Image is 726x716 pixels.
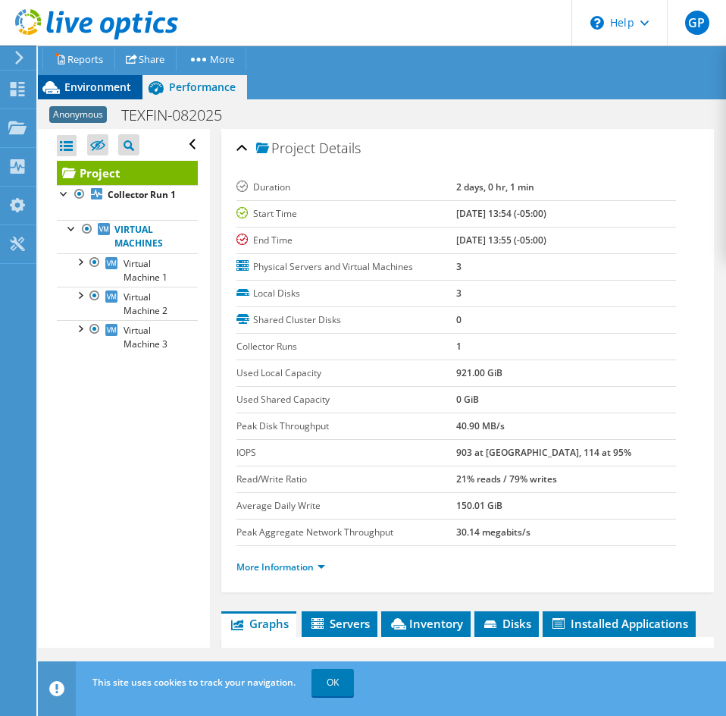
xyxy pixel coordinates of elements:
label: Duration [236,180,456,195]
a: More Information [236,561,325,573]
label: Local Disks [236,286,456,301]
span: Anonymous [49,106,107,123]
b: 3 [456,260,462,273]
a: More [176,47,246,71]
b: 903 at [GEOGRAPHIC_DATA], 114 at 95% [456,446,631,459]
b: [DATE] 13:55 (-05:00) [456,234,546,247]
a: Collector Run 1 [57,185,198,205]
b: Collector Run 1 [108,188,176,201]
span: Details [319,139,361,157]
span: GP [685,11,709,35]
span: Project [256,141,315,156]
a: Virtual Machine 3 [57,320,198,353]
label: Collector Runs [236,339,456,354]
span: This site uses cookies to track your navigation. [92,676,296,689]
span: Performance [169,80,236,94]
span: Disks [482,616,531,631]
label: IOPS [236,445,456,460]
span: Servers [309,616,370,631]
label: Start Time [236,206,456,221]
span: Installed Applications [550,616,688,631]
b: 3 [456,287,462,300]
span: Virtual Machine 2 [124,290,167,317]
svg: \n [590,16,604,30]
span: Graphs [229,616,289,631]
a: Share [114,47,177,71]
label: Average Daily Write [236,498,456,513]
span: Virtual Machine 3 [124,324,167,350]
a: Virtual Machine 1 [57,253,198,287]
a: Reports [42,47,115,71]
span: Virtual Machine 1 [124,257,167,284]
h1: TEXFIN-082025 [114,107,246,124]
label: Peak Aggregate Network Throughput [236,525,456,540]
label: Peak Disk Throughput [236,419,456,434]
span: Inventory [389,616,463,631]
b: 2 days, 0 hr, 1 min [456,181,534,193]
b: 0 GiB [456,393,479,406]
label: End Time [236,233,456,248]
b: 1 [456,340,462,353]
a: Virtual Machines [57,220,198,253]
b: [DATE] 13:54 (-05:00) [456,207,546,220]
span: Environment [64,80,131,94]
a: Virtual Machine 2 [57,287,198,320]
b: 150.01 GiB [456,499,502,512]
label: Physical Servers and Virtual Machines [236,259,456,275]
b: 40.90 MB/s [456,419,505,432]
a: Project [57,161,198,185]
a: OK [311,669,354,696]
label: Shared Cluster Disks [236,312,456,328]
label: Used Local Capacity [236,366,456,381]
label: Read/Write Ratio [236,472,456,487]
b: 921.00 GiB [456,366,502,379]
b: 21% reads / 79% writes [456,473,557,485]
b: 0 [456,313,462,326]
b: 30.14 megabits/s [456,526,530,539]
label: Used Shared Capacity [236,392,456,407]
